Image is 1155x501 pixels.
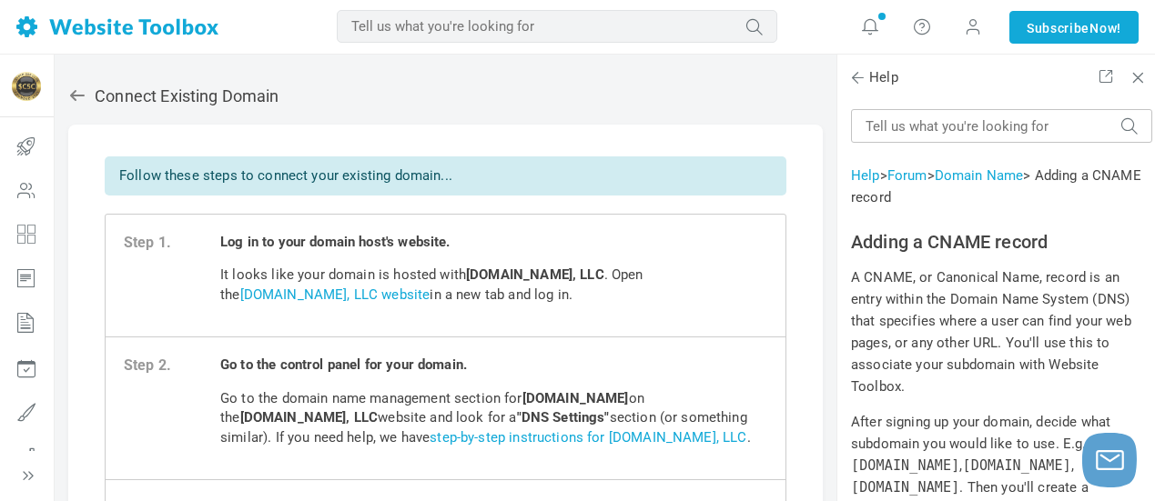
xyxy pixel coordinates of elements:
strong: [DOMAIN_NAME] [522,390,629,406]
span: Help [851,68,898,87]
p: Go to the domain name management section for on the website and look for a section (or something ... [220,389,767,447]
a: Forum [887,167,927,184]
strong: Step 2. [124,356,220,376]
a: Domain Name [935,167,1024,184]
strong: Step 1. [124,233,220,254]
span: Follow these steps to connect your existing domain... [119,167,452,184]
code: [DOMAIN_NAME] [851,479,959,496]
a: [DOMAIN_NAME], LLC website [240,286,431,303]
strong: [DOMAIN_NAME], LLC [240,409,379,426]
span: > > > Adding a CNAME record [851,167,1141,205]
p: A CNAME, or Canonical Name, record is an entry within the Domain Name System (DNS) that specifies... [851,266,1152,397]
p: It looks like your domain is hosted with . Open the in a new tab and log in. [220,266,767,305]
b: Log in to your domain host's website. [220,234,451,250]
input: Tell us what you're looking for [851,109,1152,143]
a: step-by-step instructions for [DOMAIN_NAME], LLC [430,429,746,446]
a: Help [851,167,880,184]
a: SubscribeNow! [1009,11,1139,44]
code: [DOMAIN_NAME] [963,457,1071,474]
input: Tell us what you're looking for [337,10,777,43]
h2: Connect existing domain [68,86,823,106]
span: Now! [1089,18,1121,38]
span: Back [848,68,866,86]
img: cropcircle.png [12,72,41,101]
b: [DOMAIN_NAME], LLC [466,266,604,283]
strong: "DNS Settings" [517,409,610,426]
code: [DOMAIN_NAME] [851,457,959,474]
button: Launch chat [1082,433,1137,487]
h2: Adding a CNAME record [851,231,1152,253]
b: Go to the control panel for your domain. [220,356,467,373]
